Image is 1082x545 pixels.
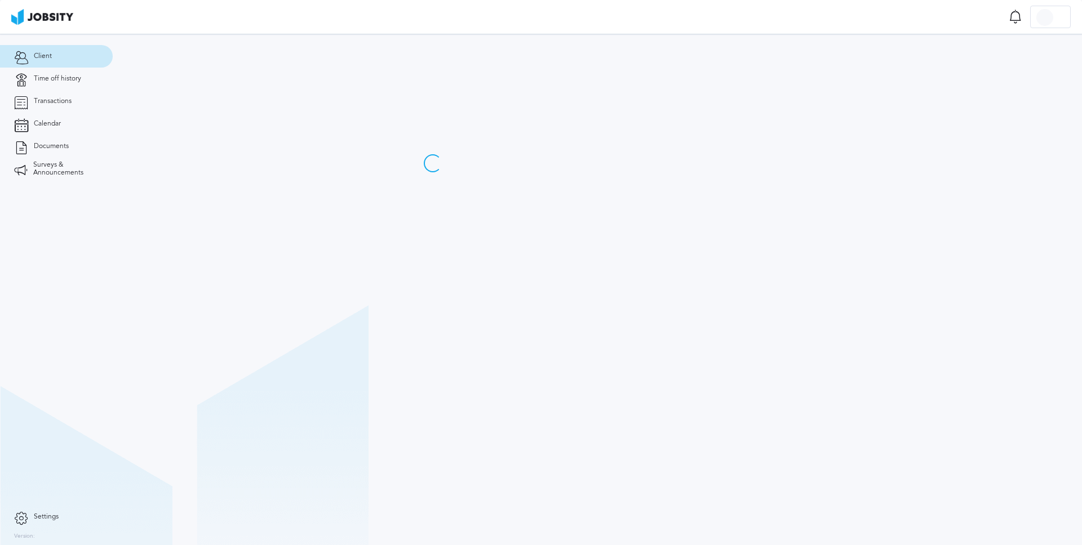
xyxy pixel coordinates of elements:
span: Surveys & Announcements [33,161,99,177]
label: Version: [14,533,35,540]
img: ab4bad089aa723f57921c736e9817d99.png [11,9,73,25]
span: Client [34,52,52,60]
span: Calendar [34,120,61,128]
span: Documents [34,142,69,150]
span: Settings [34,513,59,521]
span: Time off history [34,75,81,83]
span: Transactions [34,97,72,105]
